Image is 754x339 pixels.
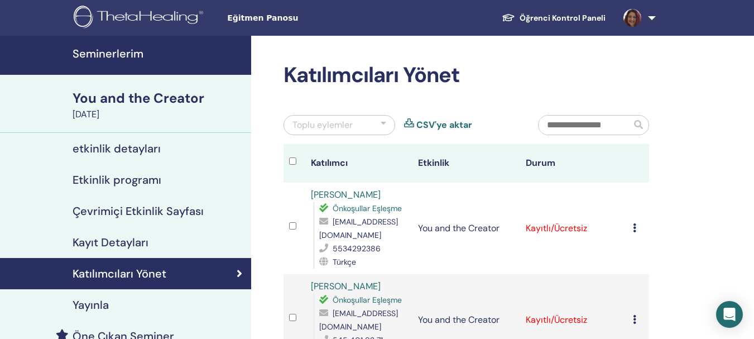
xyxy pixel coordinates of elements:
[73,298,109,312] h4: Yayınla
[284,63,649,88] h2: Katılımcıları Yönet
[716,301,743,328] div: Open Intercom Messenger
[73,108,244,121] div: [DATE]
[66,89,251,121] a: You and the Creator[DATE]
[74,6,207,31] img: logo.png
[227,12,395,24] span: Eğitmen Panosu
[292,118,353,132] div: Toplu eylemler
[623,9,641,27] img: default.jpg
[73,173,161,187] h4: Etkinlik programı
[412,183,520,274] td: You and the Creator
[502,13,515,22] img: graduation-cap-white.svg
[333,295,402,305] span: Önkoşullar Eşleşme
[73,236,148,249] h4: Kayıt Detayları
[493,8,614,28] a: Öğrenci Kontrol Paneli
[73,267,166,280] h4: Katılımcıları Yönet
[333,257,356,267] span: Türkçe
[73,89,244,108] div: You and the Creator
[311,280,381,292] a: [PERSON_NAME]
[73,142,161,155] h4: etkinlik detayları
[73,47,244,60] h4: Seminerlerim
[333,243,381,254] span: 5534292386
[416,118,472,132] a: CSV'ye aktar
[311,189,381,200] a: [PERSON_NAME]
[73,204,204,218] h4: Çevrimiçi Etkinlik Sayfası
[305,144,413,183] th: Katılımcı
[319,217,398,240] span: [EMAIL_ADDRESS][DOMAIN_NAME]
[333,203,402,213] span: Önkoşullar Eşleşme
[412,144,520,183] th: Etkinlik
[520,144,628,183] th: Durum
[319,308,398,332] span: [EMAIL_ADDRESS][DOMAIN_NAME]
